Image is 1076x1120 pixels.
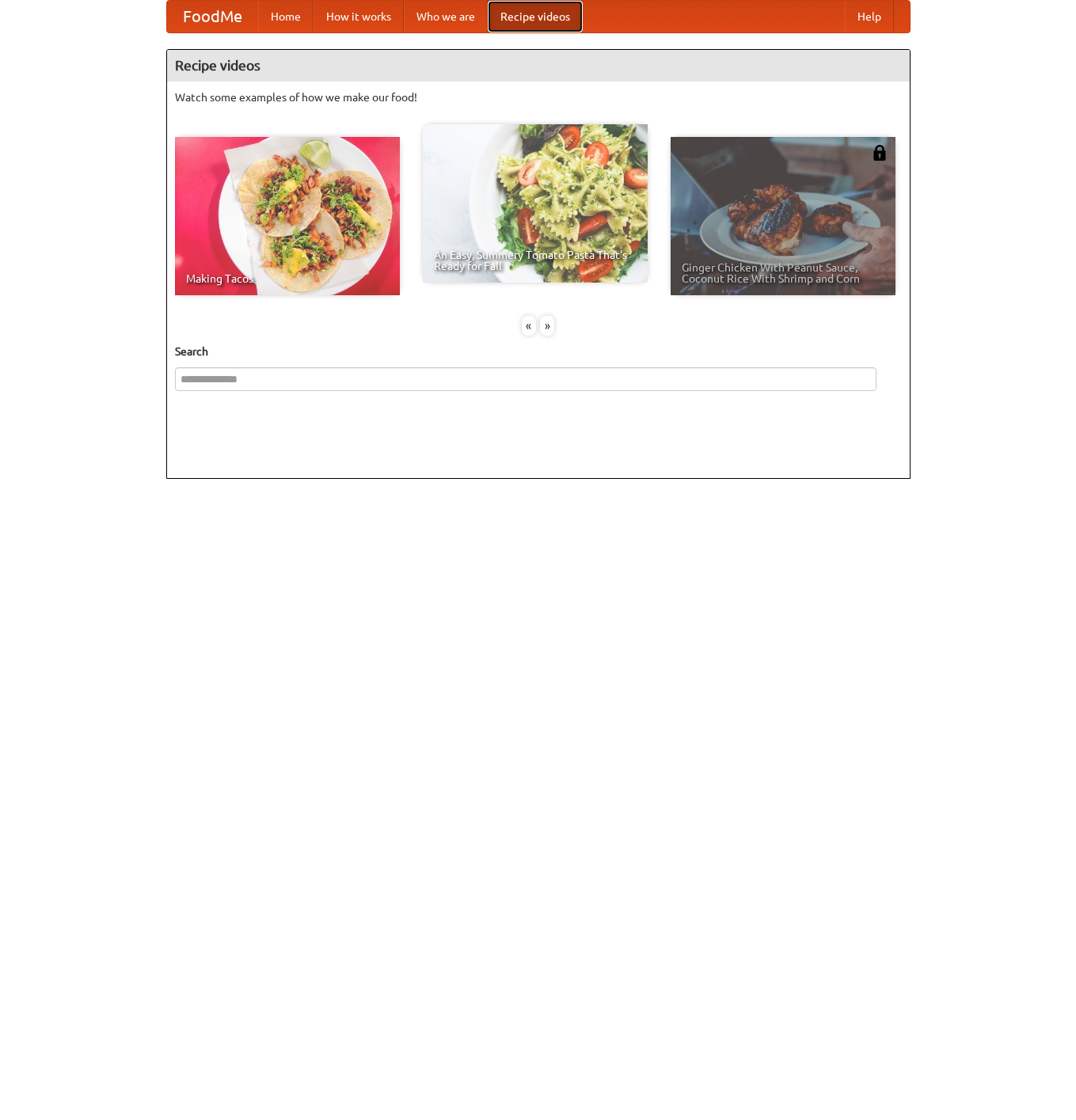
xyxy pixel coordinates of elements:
a: FoodMe [167,1,258,32]
a: Home [258,1,314,32]
p: Watch some examples of how we make our food! [175,89,902,105]
h4: Recipe videos [167,50,910,82]
a: Recipe videos [488,1,583,32]
div: « [522,316,536,336]
a: How it works [314,1,404,32]
img: 483408.png [872,145,888,161]
a: An Easy, Summery Tomato Pasta That's Ready for Fall [423,124,648,283]
a: Making Tacos [175,137,400,295]
div: » [540,316,554,336]
a: Who we are [404,1,488,32]
h5: Search [175,344,902,359]
a: Help [845,1,894,32]
span: Making Tacos [186,273,389,284]
span: An Easy, Summery Tomato Pasta That's Ready for Fall [434,249,637,271]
